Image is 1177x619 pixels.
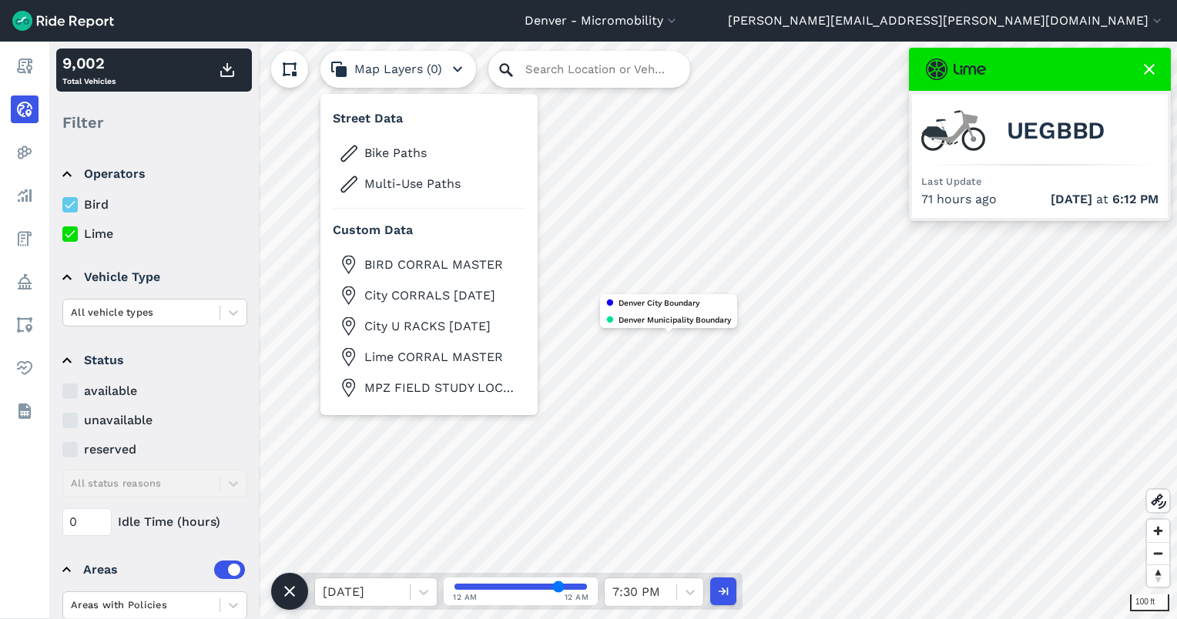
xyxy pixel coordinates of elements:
[1147,564,1169,587] button: Reset bearing to north
[11,52,39,80] a: Report
[49,42,1177,619] canvas: Map
[11,139,39,166] a: Heatmaps
[62,196,247,214] label: Bird
[1007,122,1105,140] span: UEGBBD
[62,508,247,536] div: Idle Time (hours)
[333,375,525,400] button: MPZ FIELD STUDY LOCATIONS RIDEREPORT SPRING 2025
[11,268,39,296] a: Policy
[62,548,245,591] summary: Areas
[619,296,699,309] span: Denver City Boundary
[333,313,525,338] button: City U RACKS [DATE]
[11,182,39,209] a: Analyze
[921,109,985,152] img: Lime ebike
[62,152,245,196] summary: Operators
[11,311,39,339] a: Areas
[12,11,114,31] img: Ride Report
[364,256,518,274] span: BIRD CORRAL MASTER
[921,176,981,187] span: Last Update
[62,411,247,430] label: unavailable
[525,12,679,30] button: Denver - Micromobility
[1051,192,1092,206] span: [DATE]
[62,382,247,400] label: available
[320,51,476,88] button: Map Layers (0)
[619,313,731,326] span: Denver Municipality Boundary
[333,283,525,307] button: City CORRALS [DATE]
[333,252,525,276] button: BIRD CORRAL MASTER
[1112,192,1159,206] span: 6:12 PM
[83,560,245,579] div: Areas
[56,99,252,146] div: Filter
[1147,542,1169,564] button: Zoom out
[1147,520,1169,542] button: Zoom in
[488,51,690,88] input: Search Location or Vehicles
[728,12,1165,30] button: [PERSON_NAME][EMAIL_ADDRESS][PERSON_NAME][DOMAIN_NAME]
[11,354,39,382] a: Health
[62,339,245,382] summary: Status
[921,190,1159,209] div: 71 hours ago
[364,286,518,305] span: City CORRALS [DATE]
[364,379,518,397] span: MPZ FIELD STUDY LOCATIONS RIDEREPORT SPRING 2025
[364,348,518,366] span: Lime CORRAL MASTER
[62,256,245,299] summary: Vehicle Type
[453,591,478,603] span: 12 AM
[333,140,525,165] button: Bike Paths
[333,109,525,134] h3: Street Data
[333,221,525,246] h3: Custom Data
[364,317,518,336] span: City U RACKS [DATE]
[62,52,116,89] div: Total Vehicles
[565,591,589,603] span: 12 AM
[926,59,986,80] img: Lime
[62,440,247,459] label: reserved
[364,175,518,193] span: Multi-Use Paths
[333,171,525,196] button: Multi-Use Paths
[1130,594,1169,611] div: 100 ft
[62,225,247,243] label: Lime
[11,95,39,123] a: Realtime
[364,144,518,162] span: Bike Paths
[333,344,525,369] button: Lime CORRAL MASTER
[62,52,116,75] div: 9,002
[1051,190,1159,209] span: at
[11,397,39,425] a: Datasets
[11,225,39,253] a: Fees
